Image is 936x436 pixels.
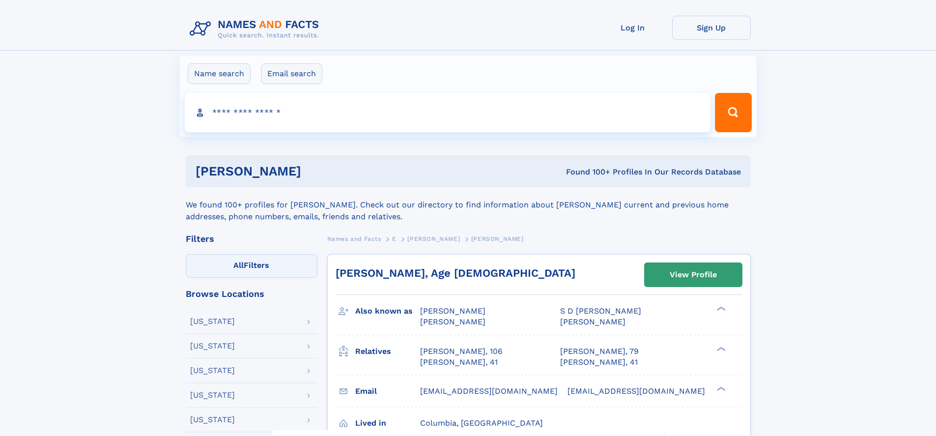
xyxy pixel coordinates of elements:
[714,385,726,392] div: ❯
[186,234,317,243] div: Filters
[560,306,641,316] span: S D [PERSON_NAME]
[567,386,705,396] span: [EMAIL_ADDRESS][DOMAIN_NAME]
[336,267,575,279] a: [PERSON_NAME], Age [DEMOGRAPHIC_DATA]
[433,167,741,177] div: Found 100+ Profiles In Our Records Database
[185,93,711,132] input: search input
[560,346,639,357] a: [PERSON_NAME], 79
[670,263,717,286] div: View Profile
[420,346,503,357] a: [PERSON_NAME], 106
[645,263,742,287] a: View Profile
[190,367,235,375] div: [US_STATE]
[407,233,460,245] a: [PERSON_NAME]
[355,415,420,432] h3: Lived in
[420,306,485,316] span: [PERSON_NAME]
[190,416,235,424] div: [US_STATE]
[594,16,672,40] a: Log In
[355,343,420,360] h3: Relatives
[715,93,751,132] button: Search Button
[196,165,434,177] h1: [PERSON_NAME]
[560,317,625,326] span: [PERSON_NAME]
[420,317,485,326] span: [PERSON_NAME]
[420,386,558,396] span: [EMAIL_ADDRESS][DOMAIN_NAME]
[471,235,524,242] span: [PERSON_NAME]
[190,391,235,399] div: [US_STATE]
[355,383,420,400] h3: Email
[186,16,327,42] img: Logo Names and Facts
[355,303,420,320] h3: Also known as
[714,306,726,312] div: ❯
[392,233,397,245] a: E
[420,357,498,368] a: [PERSON_NAME], 41
[186,254,317,278] label: Filters
[560,357,638,368] a: [PERSON_NAME], 41
[186,187,751,223] div: We found 100+ profiles for [PERSON_NAME]. Check out our directory to find information about [PERS...
[188,63,251,84] label: Name search
[714,346,726,352] div: ❯
[186,290,317,298] div: Browse Locations
[420,418,543,428] span: Columbia, [GEOGRAPHIC_DATA]
[233,261,244,270] span: All
[327,233,381,245] a: Names and Facts
[261,63,322,84] label: Email search
[392,235,397,242] span: E
[190,318,235,325] div: [US_STATE]
[672,16,751,40] a: Sign Up
[407,235,460,242] span: [PERSON_NAME]
[190,342,235,350] div: [US_STATE]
